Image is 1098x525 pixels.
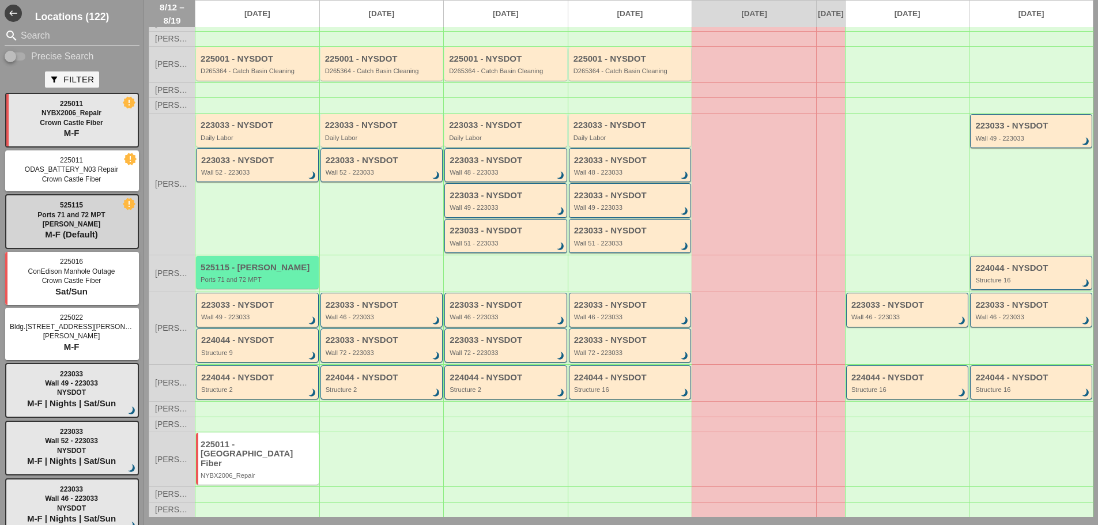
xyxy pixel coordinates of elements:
[574,204,688,211] div: Wall 49 - 223033
[450,300,564,310] div: 223033 - NYSDOT
[449,120,564,130] div: 223033 - NYSDOT
[21,27,123,45] input: Search
[326,386,440,393] div: Structure 2
[201,386,315,393] div: Structure 2
[60,314,83,322] span: 225022
[50,73,94,86] div: Filter
[975,121,1089,131] div: 223033 - NYSDOT
[155,180,189,188] span: [PERSON_NAME]
[60,258,83,266] span: 225016
[155,60,189,69] span: [PERSON_NAME]
[155,324,189,333] span: [PERSON_NAME]
[851,314,965,320] div: Wall 46 - 223033
[450,226,564,236] div: 223033 - NYSDOT
[201,54,316,64] div: 225001 - NYSDOT
[45,494,98,503] span: Wall 46 - 223033
[1080,135,1092,148] i: brightness_3
[31,51,94,62] label: Precise Search
[201,169,315,176] div: Wall 52 - 223033
[126,462,138,475] i: brightness_3
[430,387,443,399] i: brightness_3
[201,156,315,165] div: 223033 - NYSDOT
[45,437,98,445] span: Wall 52 - 223033
[57,388,86,396] span: NYSDOT
[124,97,134,108] i: new_releases
[554,240,567,253] i: brightness_3
[201,335,315,345] div: 224044 - NYSDOT
[574,156,688,165] div: 223033 - NYSDOT
[573,54,689,64] div: 225001 - NYSDOT
[201,67,316,74] div: D265364 - Catch Basin Cleaning
[201,373,315,383] div: 224044 - NYSDOT
[5,29,18,43] i: search
[201,276,316,283] div: Ports 71 and 72 MPT
[574,169,688,176] div: Wall 48 - 223033
[450,349,564,356] div: Wall 72 - 223033
[851,373,965,383] div: 224044 - NYSDOT
[326,314,440,320] div: Wall 46 - 223033
[320,1,444,27] a: [DATE]
[155,101,189,109] span: [PERSON_NAME]
[846,1,969,27] a: [DATE]
[969,1,1093,27] a: [DATE]
[1080,277,1092,290] i: brightness_3
[326,373,440,383] div: 224044 - NYSDOT
[45,379,98,387] span: Wall 49 - 223033
[574,314,688,320] div: Wall 46 - 223033
[27,456,116,466] span: M-F | Nights | Sat/Sun
[450,204,564,211] div: Wall 49 - 223033
[574,226,688,236] div: 223033 - NYSDOT
[574,386,688,393] div: Structure 16
[155,35,189,43] span: [PERSON_NAME]
[449,67,564,74] div: D265364 - Catch Basin Cleaning
[574,191,688,201] div: 223033 - NYSDOT
[975,135,1089,142] div: Wall 49 - 223033
[40,119,103,127] span: Crown Castle Fiber
[5,5,22,22] i: west
[124,199,134,209] i: new_releases
[554,205,567,218] i: brightness_3
[574,335,688,345] div: 223033 - NYSDOT
[326,300,440,310] div: 223033 - NYSDOT
[201,440,316,469] div: 225011 - [GEOGRAPHIC_DATA] Fiber
[45,71,99,88] button: Filter
[27,398,116,408] span: M-F | Nights | Sat/Sun
[60,485,83,493] span: 223033
[41,109,101,117] span: NYBX2006_Repair
[155,86,189,95] span: [PERSON_NAME]
[450,373,564,383] div: 224044 - NYSDOT
[126,405,138,417] i: brightness_3
[430,350,443,362] i: brightness_3
[678,315,691,327] i: brightness_3
[5,5,22,22] button: Shrink Sidebar
[574,349,688,356] div: Wall 72 - 223033
[42,175,101,183] span: Crown Castle Fiber
[155,1,189,27] span: 8/12 – 8/19
[201,300,315,310] div: 223033 - NYSDOT
[678,169,691,182] i: brightness_3
[975,263,1089,273] div: 224044 - NYSDOT
[450,169,564,176] div: Wall 48 - 223033
[450,386,564,393] div: Structure 2
[326,156,440,165] div: 223033 - NYSDOT
[574,240,688,247] div: Wall 51 - 223033
[975,386,1089,393] div: Structure 16
[43,220,101,228] span: [PERSON_NAME]
[306,350,319,362] i: brightness_3
[326,349,440,356] div: Wall 72 - 223033
[155,379,189,387] span: [PERSON_NAME]
[306,169,319,182] i: brightness_3
[60,370,83,378] span: 223033
[692,1,816,27] a: [DATE]
[851,300,965,310] div: 223033 - NYSDOT
[554,169,567,182] i: brightness_3
[678,387,691,399] i: brightness_3
[325,134,440,141] div: Daily Labor
[573,67,689,74] div: D265364 - Catch Basin Cleaning
[574,373,688,383] div: 224044 - NYSDOT
[28,267,115,275] span: ConEdison Manhole Outage
[201,134,316,141] div: Daily Labor
[975,314,1089,320] div: Wall 46 - 223033
[573,120,689,130] div: 223033 - NYSDOT
[50,75,59,84] i: filter_alt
